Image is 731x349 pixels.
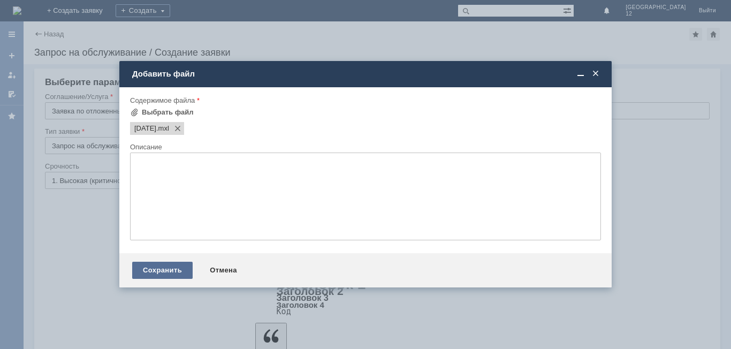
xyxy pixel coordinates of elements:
[134,124,156,133] span: 05.10.2025.mxl
[130,97,599,104] div: Содержимое файла
[590,69,601,79] span: Закрыть
[142,108,194,117] div: Выбрать файл
[130,143,599,150] div: Описание
[575,69,586,79] span: Свернуть (Ctrl + M)
[4,4,156,21] div: прошу удалить отложенные [PERSON_NAME], спасибо
[132,69,601,79] div: Добавить файл
[156,124,169,133] span: 05.10.2025.mxl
